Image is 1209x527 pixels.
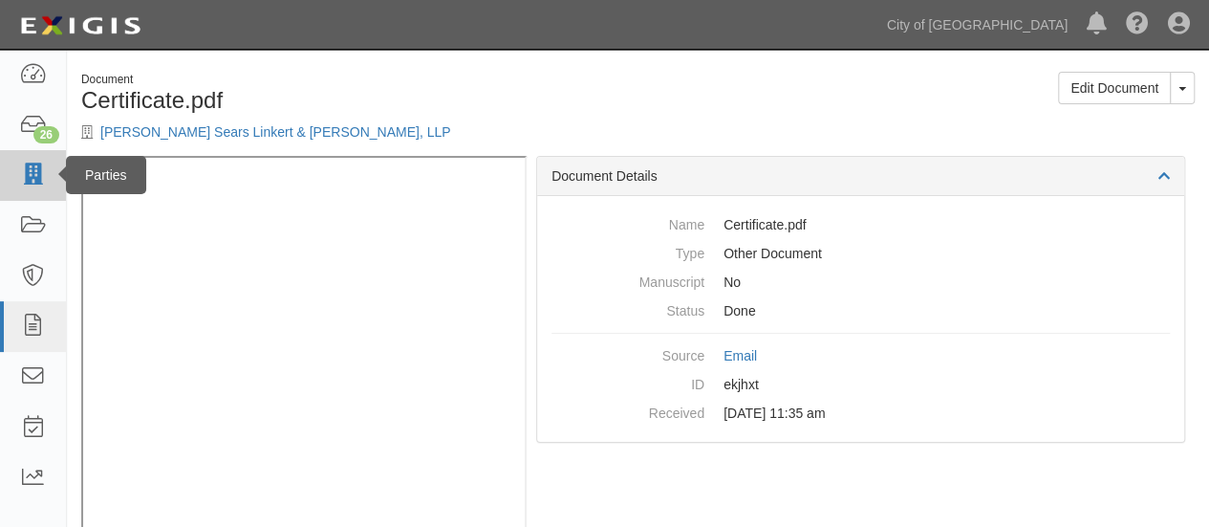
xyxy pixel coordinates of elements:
[100,124,450,140] a: [PERSON_NAME] Sears Linkert & [PERSON_NAME], LLP
[551,210,704,234] dt: Name
[723,348,757,363] a: Email
[551,239,704,263] dt: Type
[551,268,1170,296] dd: No
[1058,72,1171,104] a: Edit Document
[551,296,1170,325] dd: Done
[33,126,59,143] div: 26
[537,157,1184,196] div: Document Details
[551,341,704,365] dt: Source
[66,156,146,194] div: Parties
[14,9,146,43] img: logo-5460c22ac91f19d4615b14bd174203de0afe785f0fc80cf4dbbc73dc1793850b.png
[551,370,1170,399] dd: ekjhxt
[1126,13,1149,36] i: Help Center - Complianz
[551,210,1170,239] dd: Certificate.pdf
[81,72,624,88] div: Document
[877,6,1077,44] a: City of [GEOGRAPHIC_DATA]
[551,399,1170,428] dd: [DATE] 11:35 am
[551,370,704,394] dt: ID
[551,296,704,320] dt: Status
[551,399,704,423] dt: Received
[551,239,1170,268] dd: Other Document
[81,88,624,113] h1: Certificate.pdf
[551,268,704,292] dt: Manuscript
